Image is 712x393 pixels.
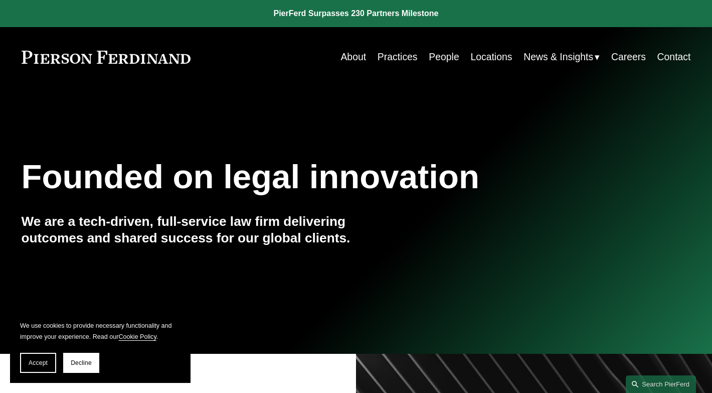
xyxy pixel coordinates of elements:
[63,353,99,373] button: Decline
[429,47,459,67] a: People
[118,333,156,340] a: Cookie Policy
[611,47,646,67] a: Careers
[29,359,48,366] span: Accept
[340,47,366,67] a: About
[10,310,191,383] section: Cookie banner
[657,47,691,67] a: Contact
[523,47,600,67] a: folder dropdown
[470,47,512,67] a: Locations
[71,359,92,366] span: Decline
[626,375,696,393] a: Search this site
[523,48,593,66] span: News & Insights
[378,47,418,67] a: Practices
[22,213,356,247] h4: We are a tech-driven, full-service law firm delivering outcomes and shared success for our global...
[20,320,181,343] p: We use cookies to provide necessary functionality and improve your experience. Read our .
[22,158,579,196] h1: Founded on legal innovation
[20,353,56,373] button: Accept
